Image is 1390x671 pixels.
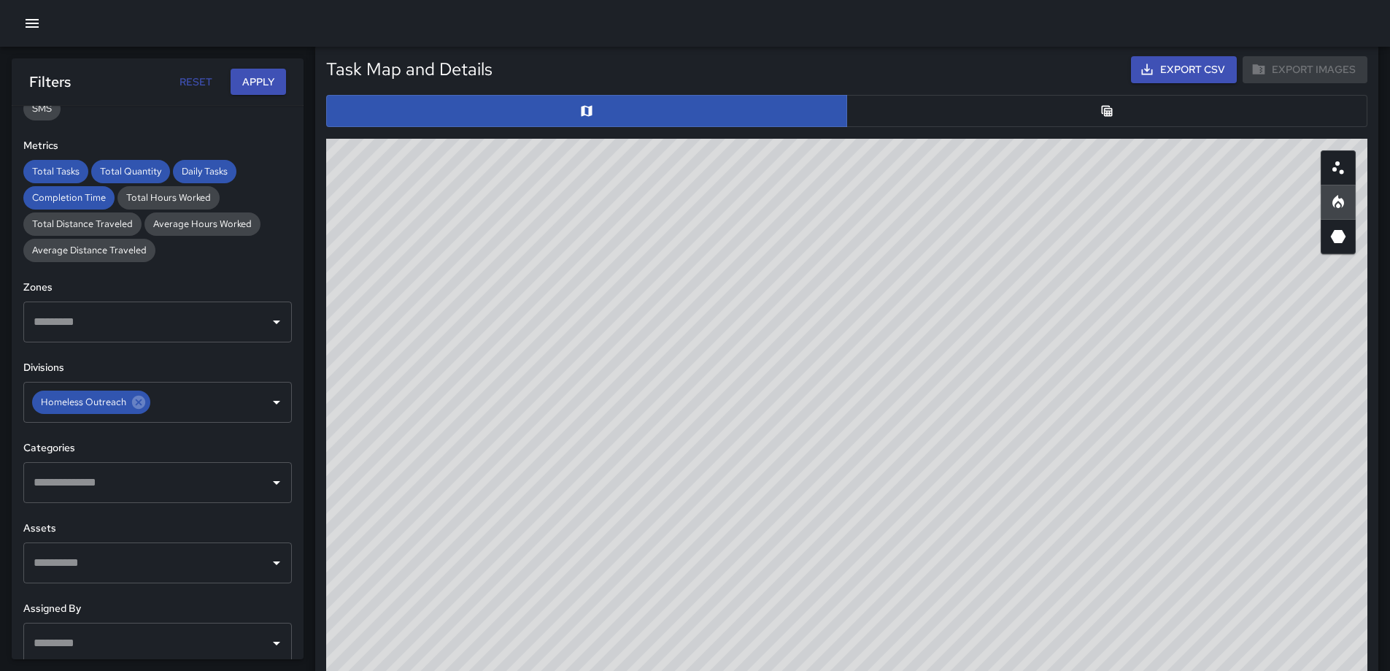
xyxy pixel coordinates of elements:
[1131,56,1237,83] button: Export CSV
[23,360,292,376] h6: Divisions
[144,212,260,236] div: Average Hours Worked
[1321,219,1356,254] button: 3D Heatmap
[23,601,292,617] h6: Assigned By
[23,239,155,262] div: Average Distance Traveled
[231,69,286,96] button: Apply
[1321,150,1356,185] button: Scatterplot
[23,521,292,537] h6: Assets
[117,186,220,210] div: Total Hours Worked
[846,95,1367,127] button: Table
[1329,228,1347,245] svg: 3D Heatmap
[266,392,287,413] button: Open
[23,164,88,179] span: Total Tasks
[23,191,115,205] span: Completion Time
[173,164,236,179] span: Daily Tasks
[32,395,135,410] span: Homeless Outreach
[579,104,594,118] svg: Map
[91,160,170,183] div: Total Quantity
[91,164,170,179] span: Total Quantity
[32,391,150,414] div: Homeless Outreach
[23,440,292,456] h6: Categories
[117,191,220,205] span: Total Hours Worked
[23,97,61,120] div: SMS
[144,217,260,231] span: Average Hours Worked
[23,280,292,296] h6: Zones
[29,70,71,93] h6: Filters
[23,138,292,154] h6: Metrics
[266,633,287,653] button: Open
[1321,185,1356,220] button: Heatmap
[172,69,219,96] button: Reset
[23,101,61,116] span: SMS
[266,312,287,332] button: Open
[23,160,88,183] div: Total Tasks
[326,95,847,127] button: Map
[266,553,287,573] button: Open
[23,217,142,231] span: Total Distance Traveled
[1329,193,1347,211] svg: Heatmap
[23,243,155,258] span: Average Distance Traveled
[173,160,236,183] div: Daily Tasks
[1329,159,1347,177] svg: Scatterplot
[326,58,493,81] h5: Task Map and Details
[23,212,142,236] div: Total Distance Traveled
[23,186,115,210] div: Completion Time
[1100,104,1114,118] svg: Table
[266,472,287,493] button: Open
